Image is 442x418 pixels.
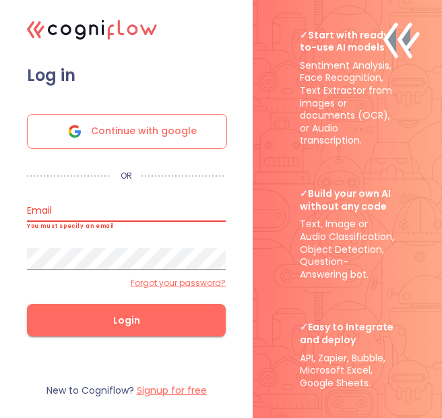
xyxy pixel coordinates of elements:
[111,171,141,181] p: OR
[300,187,308,200] b: ✓
[49,312,204,329] span: Login
[300,321,395,346] span: Easy to Integrate and deploy
[27,114,227,149] div: Continue with google
[137,384,207,397] label: Signup for free
[300,29,395,54] span: Start with ready-to-use AI models
[27,65,226,86] span: Log in
[91,115,197,148] span: Continue with google
[27,304,226,336] button: Login
[27,224,226,229] p: You must specify an email
[46,384,207,397] p: New to Cogniflow?
[300,187,395,212] span: Build your own AI without any code
[300,29,395,147] p: Sentiment Analysis, Face Recognition, Text Extractor from images or documents (OCR), or Audio tra...
[131,278,226,289] label: Forgot your password?
[300,187,395,280] p: Text, Image or Audio Classification, Object Detection, Question-Answering bot.
[300,320,308,334] b: ✓
[300,321,395,389] p: API, Zapier, Bubble, Microsoft Excel, Google Sheets.
[300,28,308,42] b: ✓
